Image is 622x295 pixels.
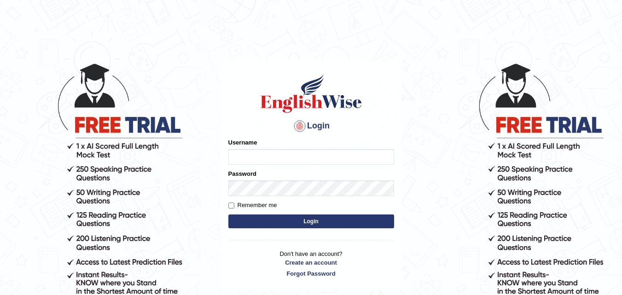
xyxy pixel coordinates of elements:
[228,201,277,210] label: Remember me
[228,258,394,267] a: Create an account
[228,169,256,178] label: Password
[228,138,257,147] label: Username
[228,119,394,133] h4: Login
[228,202,234,208] input: Remember me
[228,214,394,228] button: Login
[228,269,394,278] a: Forgot Password
[259,73,364,114] img: Logo of English Wise sign in for intelligent practice with AI
[228,249,394,278] p: Don't have an account?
